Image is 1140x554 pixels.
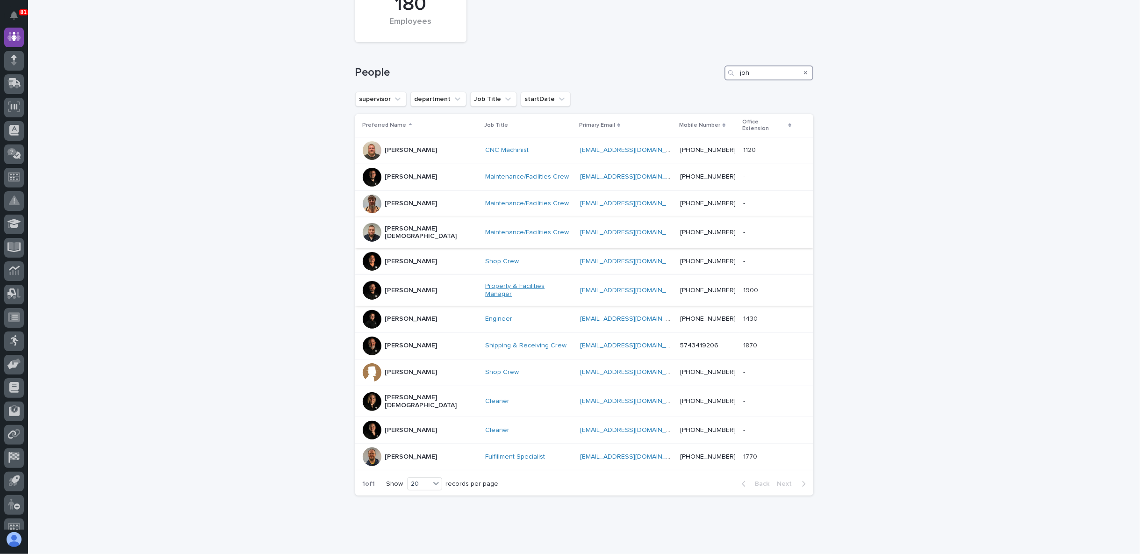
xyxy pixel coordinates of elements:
[485,282,573,298] a: Property & Facilities Manager
[355,359,813,386] tr: [PERSON_NAME]Shop Crew [EMAIL_ADDRESS][DOMAIN_NAME] [PHONE_NUMBER]--
[743,451,759,461] p: 1770
[485,229,569,237] a: Maintenance/Facilities Crew
[680,342,718,349] a: 5743419206
[371,17,451,36] div: Employees
[680,316,736,322] a: [PHONE_NUMBER]
[680,147,736,153] a: [PHONE_NUMBER]
[485,342,566,350] a: Shipping & Receiving Crew
[385,368,437,376] p: [PERSON_NAME]
[355,137,813,164] tr: [PERSON_NAME]CNC Machinist [EMAIL_ADDRESS][DOMAIN_NAME] [PHONE_NUMBER]11201120
[580,147,686,153] a: [EMAIL_ADDRESS][DOMAIN_NAME]
[385,342,437,350] p: [PERSON_NAME]
[680,369,736,375] a: [PHONE_NUMBER]
[580,200,686,207] a: [EMAIL_ADDRESS][DOMAIN_NAME]
[485,146,529,154] a: CNC Machinist
[21,9,27,15] p: 81
[580,316,686,322] a: [EMAIL_ADDRESS][DOMAIN_NAME]
[485,200,569,208] a: Maintenance/Facilities Crew
[580,342,686,349] a: [EMAIL_ADDRESS][DOMAIN_NAME]
[777,481,798,487] span: Next
[485,173,569,181] a: Maintenance/Facilities Crew
[680,200,736,207] a: [PHONE_NUMBER]
[385,225,478,241] p: [PERSON_NAME][DEMOGRAPHIC_DATA]
[355,386,813,417] tr: [PERSON_NAME][DEMOGRAPHIC_DATA]Cleaner [EMAIL_ADDRESS][DOMAIN_NAME] [PHONE_NUMBER]--
[363,120,407,130] p: Preferred Name
[385,173,437,181] p: [PERSON_NAME]
[743,227,747,237] p: -
[4,6,24,25] button: Notifications
[12,11,24,26] div: Notifications81
[385,146,437,154] p: [PERSON_NAME]
[743,367,747,376] p: -
[355,473,383,496] p: 1 of 1
[680,229,736,236] a: [PHONE_NUMBER]
[579,120,615,130] p: Primary Email
[446,480,499,488] p: records per page
[680,258,736,265] a: [PHONE_NUMBER]
[743,424,747,434] p: -
[580,258,686,265] a: [EMAIL_ADDRESS][DOMAIN_NAME]
[750,481,770,487] span: Back
[385,200,437,208] p: [PERSON_NAME]
[385,426,437,434] p: [PERSON_NAME]
[743,340,759,350] p: 1870
[680,173,736,180] a: [PHONE_NUMBER]
[410,92,466,107] button: department
[743,144,758,154] p: 1120
[680,398,736,404] a: [PHONE_NUMBER]
[385,287,437,295] p: [PERSON_NAME]
[580,398,686,404] a: [EMAIL_ADDRESS][DOMAIN_NAME]
[385,394,478,410] p: [PERSON_NAME][DEMOGRAPHIC_DATA]
[743,198,747,208] p: -
[485,453,545,461] a: Fulfillment Specialist
[774,480,813,488] button: Next
[724,65,813,80] input: Search
[470,92,517,107] button: Job Title
[485,258,519,266] a: Shop Crew
[580,369,686,375] a: [EMAIL_ADDRESS][DOMAIN_NAME]
[355,444,813,470] tr: [PERSON_NAME]Fulfillment Specialist [EMAIL_ADDRESS][DOMAIN_NAME] [PHONE_NUMBER]17701770
[743,285,760,295] p: 1900
[580,427,686,433] a: [EMAIL_ADDRESS][DOMAIN_NAME]
[742,117,786,134] p: Office Extension
[485,426,509,434] a: Cleaner
[355,217,813,248] tr: [PERSON_NAME][DEMOGRAPHIC_DATA]Maintenance/Facilities Crew [EMAIL_ADDRESS][DOMAIN_NAME] [PHONE_NU...
[734,480,774,488] button: Back
[580,173,686,180] a: [EMAIL_ADDRESS][DOMAIN_NAME]
[385,258,437,266] p: [PERSON_NAME]
[679,120,720,130] p: Mobile Number
[355,306,813,332] tr: [PERSON_NAME]Engineer [EMAIL_ADDRESS][DOMAIN_NAME] [PHONE_NUMBER]14301430
[355,248,813,275] tr: [PERSON_NAME]Shop Crew [EMAIL_ADDRESS][DOMAIN_NAME] [PHONE_NUMBER]--
[680,427,736,433] a: [PHONE_NUMBER]
[387,480,403,488] p: Show
[680,453,736,460] a: [PHONE_NUMBER]
[385,315,437,323] p: [PERSON_NAME]
[580,453,686,460] a: [EMAIL_ADDRESS][DOMAIN_NAME]
[355,417,813,444] tr: [PERSON_NAME]Cleaner [EMAIL_ADDRESS][DOMAIN_NAME] [PHONE_NUMBER]--
[355,92,407,107] button: supervisor
[385,453,437,461] p: [PERSON_NAME]
[680,287,736,294] a: [PHONE_NUMBER]
[743,171,747,181] p: -
[485,368,519,376] a: Shop Crew
[743,313,760,323] p: 1430
[355,275,813,306] tr: [PERSON_NAME]Property & Facilities Manager [EMAIL_ADDRESS][DOMAIN_NAME] [PHONE_NUMBER]19001900
[580,229,686,236] a: [EMAIL_ADDRESS][DOMAIN_NAME]
[408,479,430,489] div: 20
[485,397,509,405] a: Cleaner
[743,256,747,266] p: -
[521,92,571,107] button: startDate
[355,190,813,217] tr: [PERSON_NAME]Maintenance/Facilities Crew [EMAIL_ADDRESS][DOMAIN_NAME] [PHONE_NUMBER]--
[580,287,686,294] a: [EMAIL_ADDRESS][DOMAIN_NAME]
[484,120,508,130] p: Job Title
[485,315,512,323] a: Engineer
[355,164,813,190] tr: [PERSON_NAME]Maintenance/Facilities Crew [EMAIL_ADDRESS][DOMAIN_NAME] [PHONE_NUMBER]--
[355,332,813,359] tr: [PERSON_NAME]Shipping & Receiving Crew [EMAIL_ADDRESS][DOMAIN_NAME] 574341920618701870
[355,66,721,79] h1: People
[743,396,747,405] p: -
[4,530,24,549] button: users-avatar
